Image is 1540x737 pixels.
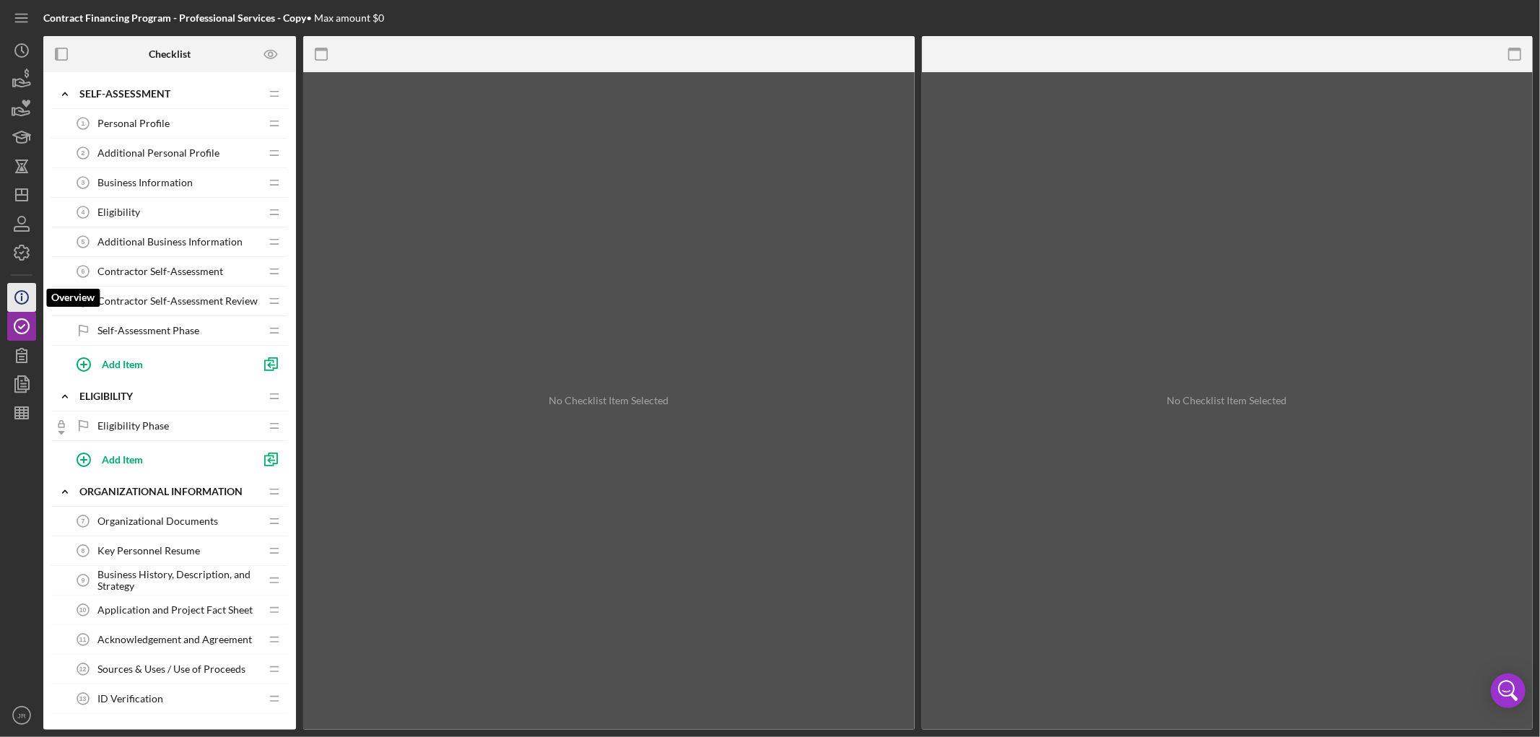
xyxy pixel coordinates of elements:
[97,325,199,336] span: Self-Assessment Phase
[255,38,287,71] button: Preview as
[43,12,306,24] b: Contract Financing Program - Professional Services - Copy
[97,663,245,675] span: Sources & Uses / Use of Proceeds
[82,179,85,186] tspan: 3
[97,604,253,616] span: Application and Project Fact Sheet
[43,12,384,24] div: • Max amount $0
[82,209,85,216] tspan: 4
[97,236,243,248] span: Additional Business Information
[79,486,260,497] div: Organizational Information
[97,693,163,705] span: ID Verification
[97,177,193,188] span: Business Information
[102,350,143,378] div: Add Item
[79,391,260,402] div: Eligibility
[97,545,200,557] span: Key Personnel Resume
[79,606,87,614] tspan: 10
[79,666,87,673] tspan: 12
[7,701,36,730] button: JR
[79,695,87,702] tspan: 13
[1491,673,1526,708] div: Open Intercom Messenger
[97,206,140,218] span: Eligibility
[97,634,252,645] span: Acknowledgement and Agreement
[79,88,260,100] div: Self-Assessment
[82,577,85,584] tspan: 9
[149,48,191,60] b: Checklist
[97,420,169,432] span: Eligibility Phase
[17,712,26,720] text: JR
[82,547,85,554] tspan: 8
[97,569,260,592] span: Business History, Description, and Strategy
[82,120,85,127] tspan: 1
[82,238,85,245] tspan: 5
[82,518,85,525] tspan: 7
[97,118,170,129] span: Personal Profile
[82,268,85,275] tspan: 6
[97,295,258,307] span: Contractor Self-Assessment Review
[82,149,85,157] tspan: 2
[1167,395,1287,406] div: No Checklist Item Selected
[65,349,253,378] button: Add Item
[65,445,253,474] button: Add Item
[102,445,143,473] div: Add Item
[97,515,218,527] span: Organizational Documents
[549,395,669,406] div: No Checklist Item Selected
[97,266,223,277] span: Contractor Self-Assessment
[97,147,219,159] span: Additional Personal Profile
[79,636,87,643] tspan: 11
